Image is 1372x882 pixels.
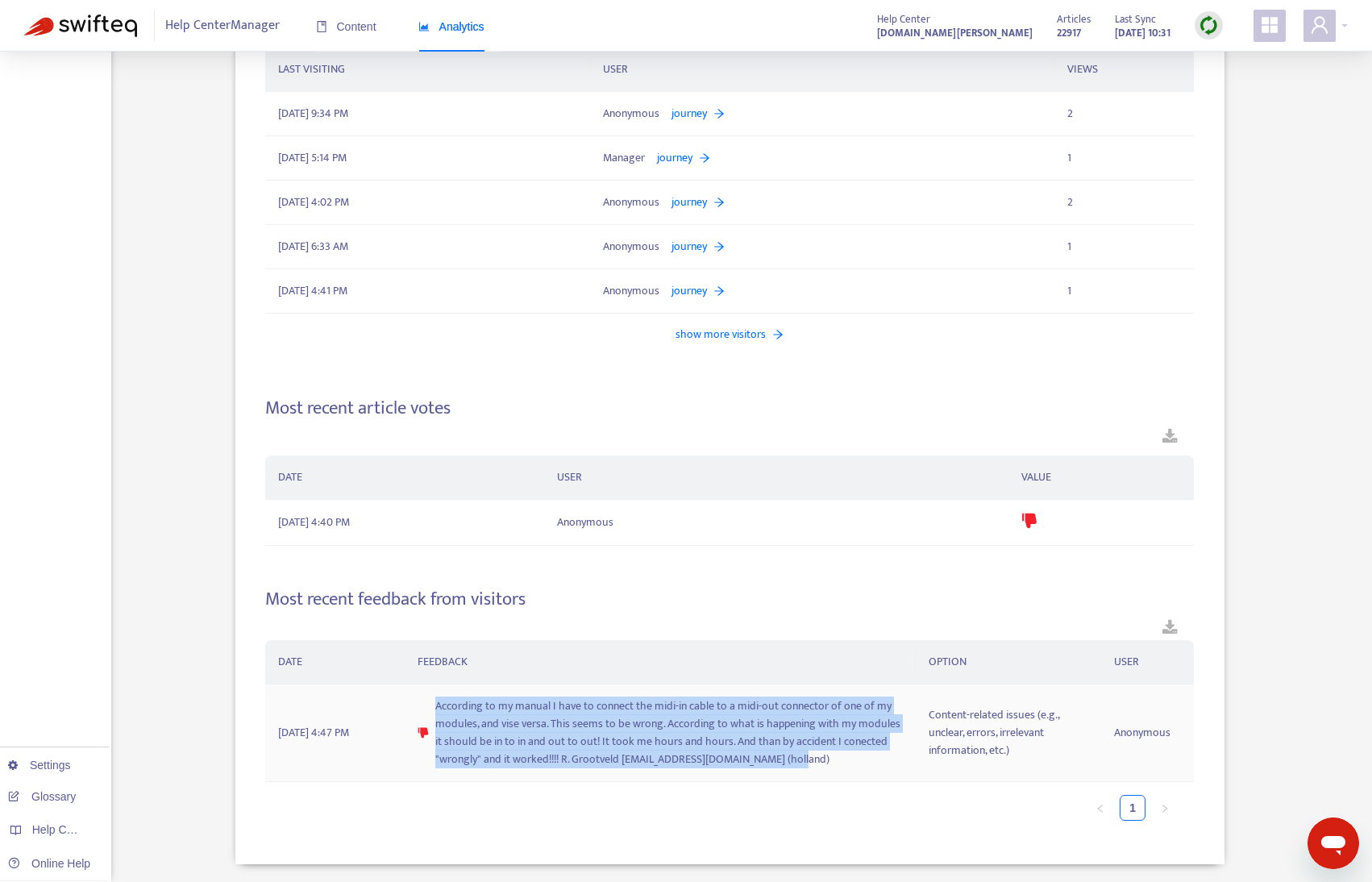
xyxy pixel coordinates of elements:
a: Settings [8,759,71,772]
span: Content-related issues (e.g., unclear, errors, irrelevant information, etc.) [929,706,1088,759]
th: LAST VISITING [265,48,590,92]
span: arrow-right [713,197,725,208]
span: journey [671,238,707,256]
th: DATE [265,640,405,684]
td: 2 [1054,92,1194,136]
span: arrow-right [713,241,725,252]
span: area-chart [418,21,430,32]
span: journey [657,149,692,167]
span: book [316,21,327,32]
span: Manager [603,149,645,167]
span: appstore [1260,15,1279,35]
span: [DATE] 4:02 PM [278,193,349,211]
th: OPTION [916,640,1101,684]
span: [DATE] 4:47 PM [278,724,349,742]
span: dislike [1021,513,1037,529]
span: Content [316,20,376,33]
span: [DATE] 4:40 PM [278,514,350,531]
th: USER [544,456,1008,500]
a: [DOMAIN_NAME][PERSON_NAME] [877,23,1033,42]
span: user [1310,15,1329,35]
span: Anonymous [557,514,613,531]
td: 2 [1054,181,1194,225]
button: left [1087,795,1113,821]
th: VALUE [1008,456,1194,500]
span: [DATE] 5:14 PM [278,149,347,167]
li: 1 [1120,795,1145,821]
img: Swifteq [24,15,137,37]
span: Anonymous [603,105,659,123]
li: Previous Page [1087,795,1113,821]
h4: Most recent feedback from visitors [265,589,1194,610]
span: [DATE] 9:34 PM [278,105,348,123]
iframe: メッセージングウィンドウを開くボタン [1308,818,1359,869]
span: Help Centers [32,823,98,836]
span: [DATE] 6:33 AM [278,238,348,256]
span: journey [671,282,707,300]
a: Glossary [8,790,76,803]
span: arrow-right [713,108,725,119]
span: show more visitors [676,326,766,343]
span: [DATE] 4:41 PM [278,282,347,300]
strong: 22917 [1057,24,1081,42]
td: 1 [1054,269,1194,314]
img: sync.dc5367851b00ba804db3.png [1199,15,1219,35]
span: arrow-right [713,285,725,297]
span: Anonymous [603,193,659,211]
td: 1 [1054,136,1194,181]
th: DATE [265,456,544,500]
span: Help Center [877,10,930,28]
span: arrow-right [699,152,710,164]
th: VIEWS [1054,48,1194,92]
a: 1 [1120,796,1145,820]
span: Articles [1057,10,1091,28]
span: dislike [418,727,429,738]
th: FEEDBACK [405,640,916,684]
h4: Most recent article votes [265,397,1194,419]
span: Anonymous [1114,724,1170,742]
span: Analytics [418,20,484,33]
th: USER [590,48,1054,92]
span: According to my manual I have to connect the midi-in cable to a midi-out connector of one of my m... [435,697,903,768]
th: USER [1101,640,1194,684]
strong: [DOMAIN_NAME][PERSON_NAME] [877,24,1033,42]
span: left [1096,804,1105,813]
span: journey [671,105,707,123]
strong: [DATE] 10:31 [1115,24,1170,42]
span: Last Sync [1115,10,1156,28]
span: right [1160,804,1170,813]
span: Help Center Manager [165,10,280,41]
span: arrow-right [772,329,784,340]
td: 1 [1054,225,1194,269]
li: Next Page [1152,795,1178,821]
span: Anonymous [603,238,659,256]
span: Anonymous [603,282,659,300]
button: right [1152,795,1178,821]
a: Online Help [8,857,90,870]
span: journey [671,193,707,211]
